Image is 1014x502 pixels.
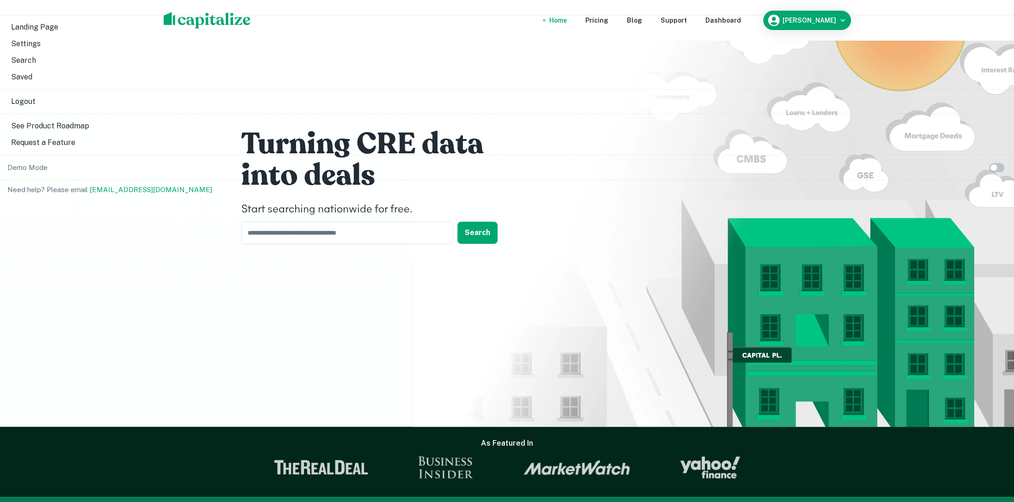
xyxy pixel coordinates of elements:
[4,19,1010,36] li: Landing Page
[4,118,1010,134] li: See Product Roadmap
[4,162,51,173] p: Demo Mode
[4,36,1010,52] li: Settings
[968,428,1014,472] iframe: Chat Widget
[4,69,1010,85] li: Saved
[90,186,212,194] a: [EMAIL_ADDRESS][DOMAIN_NAME]
[4,93,1010,110] li: Logout
[4,52,1010,69] li: Search
[7,184,1007,195] p: Need help? Please email
[4,134,1010,151] li: Request a Feature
